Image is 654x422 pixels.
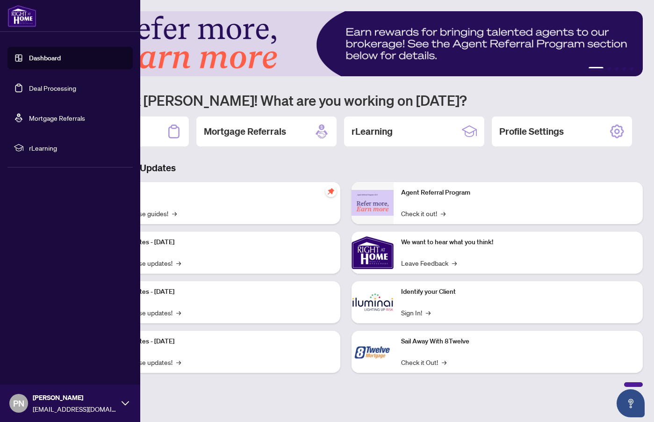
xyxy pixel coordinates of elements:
button: 5 [630,67,633,71]
a: Deal Processing [29,84,76,92]
h2: Mortgage Referrals [204,125,286,138]
span: → [176,307,181,318]
a: Sign In!→ [401,307,431,318]
span: [PERSON_NAME] [33,393,117,403]
span: → [426,307,431,318]
span: PN [13,397,24,410]
span: → [452,258,457,268]
img: Identify your Client [352,281,394,323]
p: Agent Referral Program [401,188,636,198]
p: Platform Updates - [DATE] [98,237,333,247]
button: 1 [589,67,604,71]
span: pushpin [325,186,337,197]
img: We want to hear what you think! [352,232,394,274]
a: Check it Out!→ [401,357,446,367]
a: Dashboard [29,54,61,62]
a: Mortgage Referrals [29,114,85,122]
p: Platform Updates - [DATE] [98,336,333,347]
img: Slide 0 [49,11,643,76]
button: 4 [622,67,626,71]
h2: rLearning [352,125,393,138]
span: → [172,208,177,218]
span: [EMAIL_ADDRESS][DOMAIN_NAME] [33,404,117,414]
h3: Brokerage & Industry Updates [49,161,643,175]
span: → [441,208,446,218]
img: logo [7,5,36,27]
button: 2 [607,67,611,71]
img: Agent Referral Program [352,190,394,216]
span: rLearning [29,143,126,153]
button: Open asap [617,389,645,417]
img: Sail Away With 8Twelve [352,331,394,373]
p: Sail Away With 8Twelve [401,336,636,347]
p: We want to hear what you think! [401,237,636,247]
span: → [176,258,181,268]
p: Self-Help [98,188,333,198]
span: → [176,357,181,367]
p: Platform Updates - [DATE] [98,287,333,297]
h2: Profile Settings [499,125,564,138]
h1: Welcome back [PERSON_NAME]! What are you working on [DATE]? [49,91,643,109]
button: 3 [615,67,618,71]
a: Leave Feedback→ [401,258,457,268]
p: Identify your Client [401,287,636,297]
span: → [442,357,446,367]
a: Check it out!→ [401,208,446,218]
